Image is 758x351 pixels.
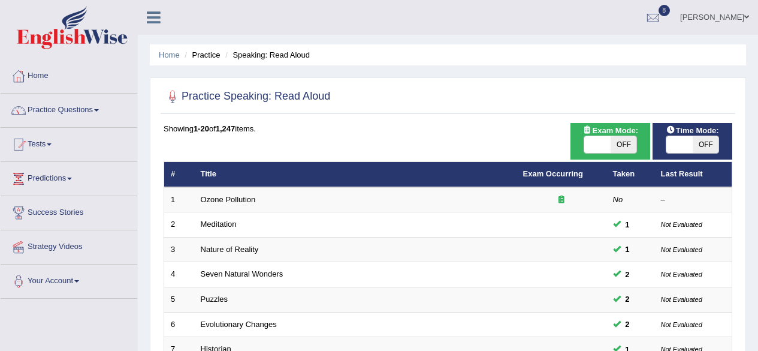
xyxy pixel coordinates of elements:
[1,59,137,89] a: Home
[159,50,180,59] a: Home
[1,162,137,192] a: Predictions
[222,49,310,61] li: Speaking: Read Aloud
[606,162,654,187] th: Taken
[621,218,635,231] span: You can still take this question
[523,194,600,206] div: Exam occurring question
[621,293,635,305] span: You can still take this question
[523,169,583,178] a: Exam Occurring
[661,296,702,303] small: Not Evaluated
[164,187,194,212] td: 1
[201,220,237,229] a: Meditation
[164,287,194,313] td: 5
[201,320,277,329] a: Evolutionary Changes
[164,312,194,337] td: 6
[1,265,137,295] a: Your Account
[201,195,256,204] a: Ozone Pollution
[1,230,137,260] a: Strategy Videos
[164,212,194,238] td: 2
[659,5,671,16] span: 8
[201,245,259,254] a: Nature of Reality
[578,124,643,137] span: Exam Mode:
[1,128,137,158] a: Tests
[182,49,220,61] li: Practice
[216,124,235,133] b: 1,247
[164,162,194,187] th: #
[194,124,209,133] b: 1-20
[613,195,623,204] em: No
[611,136,637,153] span: OFF
[194,162,517,187] th: Title
[661,194,726,206] div: –
[621,243,635,256] span: You can still take this question
[662,124,724,137] span: Time Mode:
[201,269,283,278] a: Seven Natural Wonders
[621,318,635,331] span: You can still take this question
[570,123,650,160] div: Show exams occurring in exams
[661,321,702,328] small: Not Evaluated
[164,123,732,134] div: Showing of items.
[201,295,228,304] a: Puzzles
[1,196,137,226] a: Success Stories
[654,162,732,187] th: Last Result
[164,262,194,287] td: 4
[1,94,137,124] a: Practice Questions
[164,88,330,106] h2: Practice Speaking: Read Aloud
[661,221,702,228] small: Not Evaluated
[164,237,194,262] td: 3
[621,268,635,281] span: You can still take this question
[661,246,702,253] small: Not Evaluated
[661,271,702,278] small: Not Evaluated
[693,136,719,153] span: OFF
